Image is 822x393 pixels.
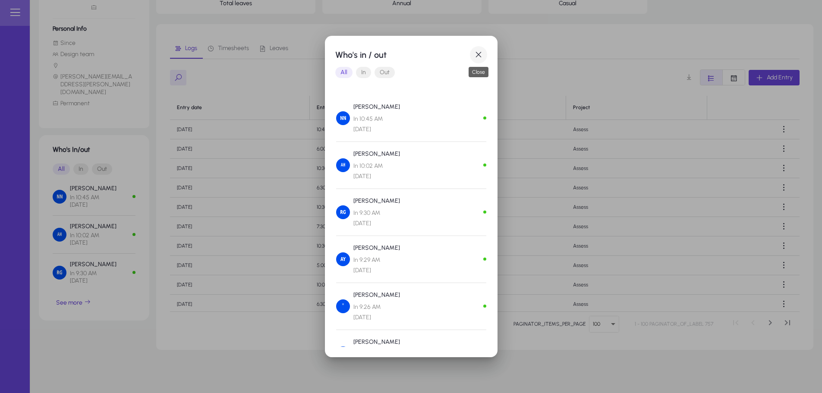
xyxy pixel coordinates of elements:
p: [PERSON_NAME] [353,243,400,253]
span: In 9:30 AM [DATE] [353,208,400,229]
img: Ahmed Halawa [336,299,350,313]
img: Nehal Nehad [336,111,350,125]
span: In 10:02 AM [DATE] [353,161,400,182]
img: Yara Ahmed [336,346,350,360]
span: In 9:26 AM [DATE] [353,302,400,323]
img: Amira Yousef [336,252,350,266]
mat-button-toggle-group: Font Style [335,64,487,81]
span: In 10:45 AM [DATE] [353,114,400,135]
button: All [335,67,353,78]
div: Close [469,67,488,77]
p: [PERSON_NAME] [353,337,400,347]
p: [PERSON_NAME] [353,290,400,300]
button: In [356,67,371,78]
p: [PERSON_NAME] [353,149,400,159]
h1: Who's in / out [335,48,470,62]
button: Out [375,67,395,78]
span: In 9:29 AM [DATE] [353,255,400,276]
img: Ramez Garas [336,205,350,219]
p: [PERSON_NAME] [353,102,400,112]
img: Aleaa Hassan [336,158,350,172]
p: [PERSON_NAME] [353,196,400,206]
